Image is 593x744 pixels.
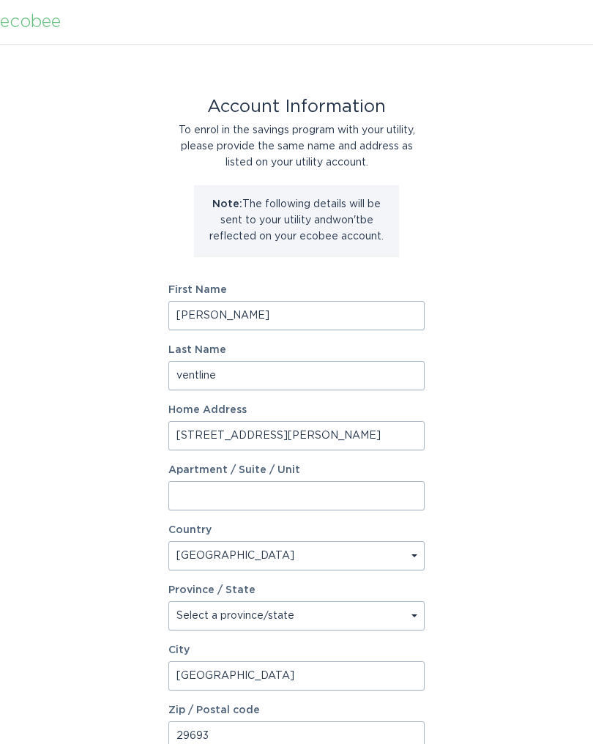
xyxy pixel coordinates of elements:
div: Account Information [168,99,425,115]
div: To enrol in the savings program with your utility, please provide the same name and address as li... [168,122,425,171]
label: Province / State [168,585,256,595]
p: The following details will be sent to your utility and won't be reflected on your ecobee account. [205,196,388,245]
label: Country [168,525,212,535]
label: Apartment / Suite / Unit [168,465,425,475]
strong: Note: [212,199,242,209]
label: Zip / Postal code [168,705,425,715]
label: Last Name [168,345,425,355]
label: Home Address [168,405,425,415]
label: City [168,645,425,655]
label: First Name [168,285,425,295]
